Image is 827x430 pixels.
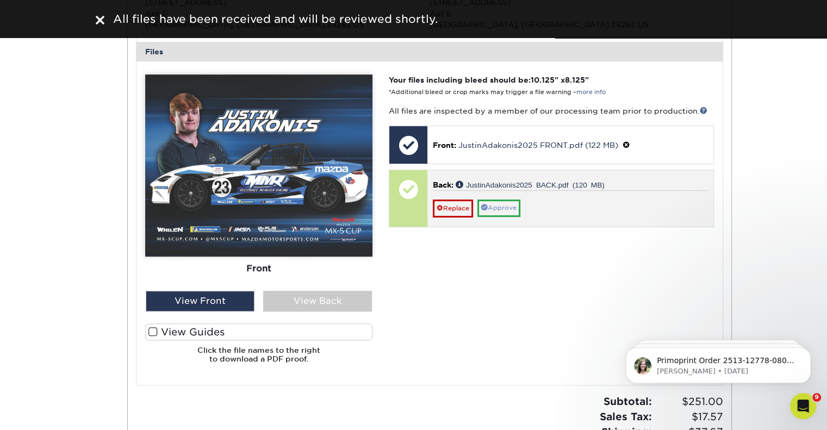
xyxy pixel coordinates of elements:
[389,89,606,96] small: *Additional bleed or crop marks may trigger a file warning –
[146,291,254,311] div: View Front
[389,76,589,84] strong: Your files including bleed should be: " x "
[96,16,104,24] img: close
[145,346,372,372] h6: Click the file names to the right to download a PDF proof.
[458,141,618,149] a: JustinAdakonis2025 FRONT.pdf (122 MB)
[263,291,372,311] div: View Back
[113,13,438,26] span: All files have been received and will be reviewed shortly.
[655,409,723,425] span: $17.57
[145,257,372,281] div: Front
[145,323,372,340] label: View Guides
[477,200,520,216] a: Approve
[576,89,606,96] a: more info
[604,395,652,407] strong: Subtotal:
[433,180,453,189] span: Back:
[790,393,816,419] iframe: Intercom live chat
[600,410,652,422] strong: Sales Tax:
[433,200,473,217] a: Replace
[610,325,827,401] iframe: Intercom notifications message
[531,76,555,84] span: 10.125
[433,141,456,149] span: Front:
[565,76,585,84] span: 8.125
[389,105,713,116] p: All files are inspected by a member of our processing team prior to production.
[456,180,605,188] a: JustinAdakonis2025 BACK.pdf (120 MB)
[812,393,821,402] span: 9
[655,394,723,409] span: $251.00
[136,42,723,61] div: Files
